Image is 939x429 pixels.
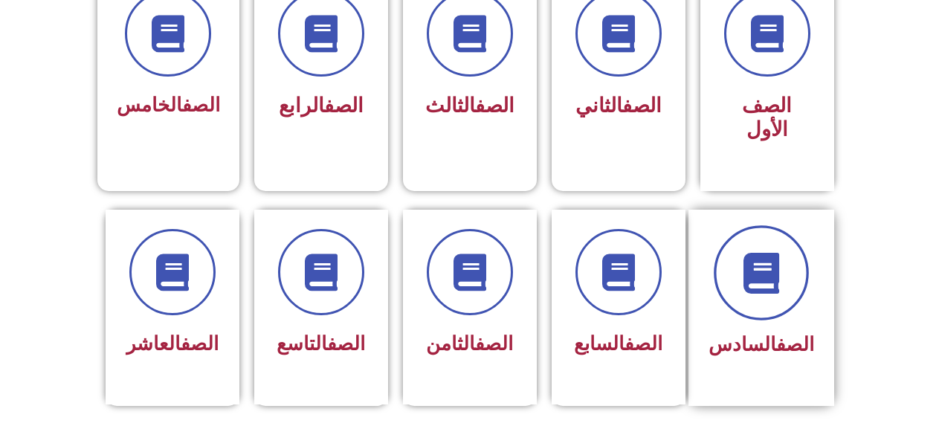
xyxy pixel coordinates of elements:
[277,332,365,355] span: التاسع
[776,333,814,355] a: الصف
[182,94,220,116] a: الصف
[181,332,219,355] a: الصف
[475,94,514,117] a: الصف
[709,333,814,355] span: السادس
[625,332,662,355] a: الصف
[126,332,219,355] span: العاشر
[622,94,662,117] a: الصف
[327,332,365,355] a: الصف
[742,94,792,141] span: الصف الأول
[574,332,662,355] span: السابع
[425,94,514,117] span: الثالث
[475,332,513,355] a: الصف
[426,332,513,355] span: الثامن
[324,94,364,117] a: الصف
[117,94,220,116] span: الخامس
[575,94,662,117] span: الثاني
[279,94,364,117] span: الرابع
